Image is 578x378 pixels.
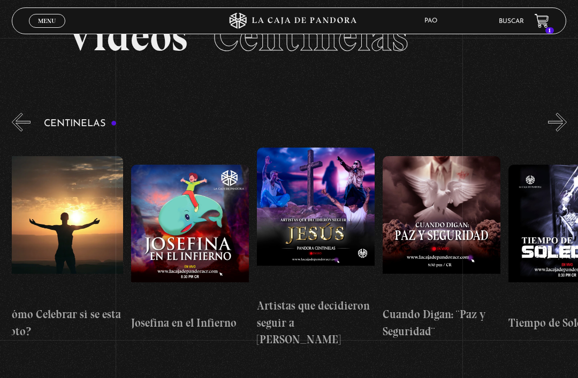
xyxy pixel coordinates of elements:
span: Menu [38,18,56,24]
a: Artistas que decidieron seguir a [PERSON_NAME] [257,140,375,357]
button: Next [548,113,567,132]
span: Pao [419,18,448,24]
h2: Videos [67,14,511,57]
h4: Cómo Celebrar si se esta roto? [5,306,123,340]
a: Cómo Celebrar si se esta roto? [5,140,123,357]
a: Cuando Digan: ¨Paz y Seguridad¨ [383,140,500,357]
a: 1 [535,14,549,28]
span: Centinelas [213,10,408,61]
h3: Centinelas [44,119,117,129]
span: 1 [545,27,554,34]
a: Josefina en el Infierno [131,140,249,357]
button: Previous [12,113,31,132]
h4: Artistas que decidieron seguir a [PERSON_NAME] [257,297,375,348]
h4: Josefina en el Infierno [131,314,249,331]
h4: Cuando Digan: ¨Paz y Seguridad¨ [383,306,500,340]
a: Buscar [499,18,524,25]
span: Cerrar [35,27,60,34]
